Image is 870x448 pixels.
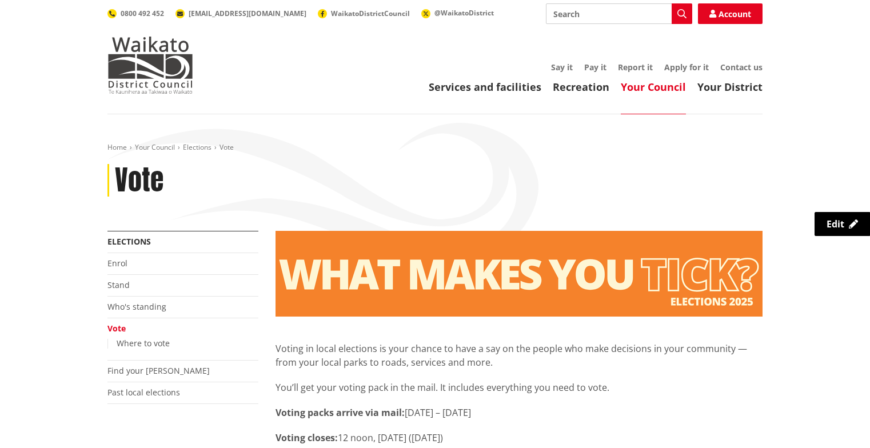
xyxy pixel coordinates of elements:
a: Edit [815,212,870,236]
a: Elections [183,142,211,152]
a: Where to vote [117,338,170,349]
span: 12 noon, [DATE] ([DATE]) [338,431,443,444]
a: Who's standing [107,301,166,312]
a: WaikatoDistrictCouncil [318,9,410,18]
strong: Voting packs arrive via mail: [276,406,405,419]
a: Home [107,142,127,152]
a: Vote [107,323,126,334]
a: Services and facilities [429,80,541,94]
strong: Voting closes: [276,431,338,444]
span: 0800 492 452 [121,9,164,18]
a: Your Council [621,80,686,94]
a: Account [698,3,763,24]
span: WaikatoDistrictCouncil [331,9,410,18]
span: @WaikatoDistrict [434,8,494,18]
a: Your District [697,80,763,94]
a: Stand [107,279,130,290]
a: Recreation [553,80,609,94]
a: Find your [PERSON_NAME] [107,365,210,376]
p: You’ll get your voting pack in the mail. It includes everything you need to vote. [276,381,763,394]
a: Apply for it [664,62,709,73]
p: [DATE] – [DATE] [276,406,763,419]
img: Waikato District Council - Te Kaunihera aa Takiwaa o Waikato [107,37,193,94]
a: Pay it [584,62,606,73]
a: Elections [107,236,151,247]
a: Say it [551,62,573,73]
a: Past local elections [107,387,180,398]
input: Search input [546,3,692,24]
a: Your Council [135,142,175,152]
img: Vote banner [276,231,763,317]
nav: breadcrumb [107,143,763,153]
a: Report it [618,62,653,73]
h1: Vote [115,164,163,197]
p: Voting in local elections is your chance to have a say on the people who make decisions in your c... [276,342,763,369]
span: Vote [220,142,234,152]
a: [EMAIL_ADDRESS][DOMAIN_NAME] [175,9,306,18]
a: Contact us [720,62,763,73]
a: Enrol [107,258,127,269]
span: [EMAIL_ADDRESS][DOMAIN_NAME] [189,9,306,18]
span: Edit [827,218,844,230]
a: @WaikatoDistrict [421,8,494,18]
a: 0800 492 452 [107,9,164,18]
